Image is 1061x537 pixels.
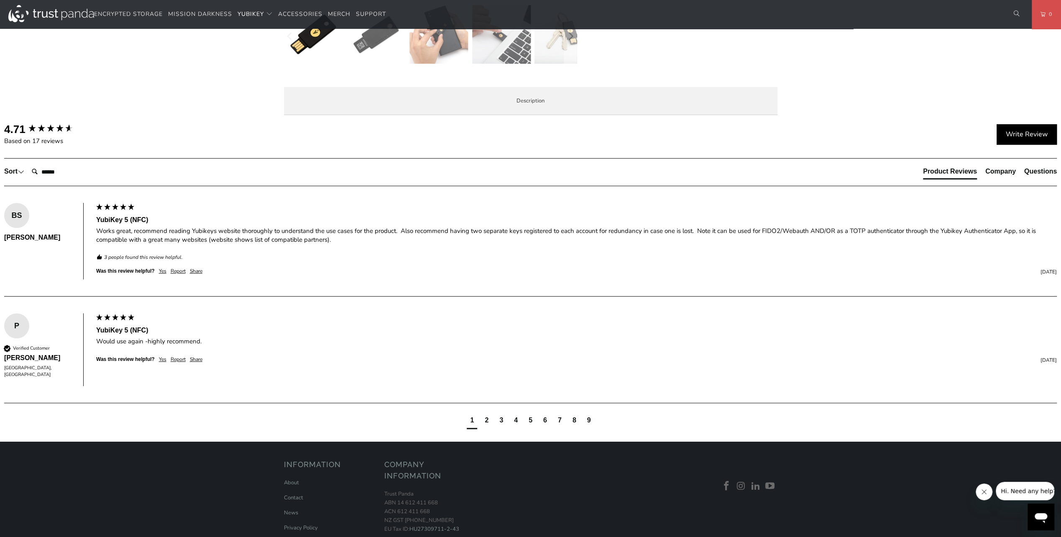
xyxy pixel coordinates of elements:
[470,416,474,425] div: page1
[94,10,163,18] span: Encrypted Storage
[96,227,1057,244] div: Works great, recommend reading Yubikeys website thoroughly to understand the use cases for the pr...
[923,167,977,176] div: Product Reviews
[190,356,202,363] div: Share
[278,10,322,18] span: Accessories
[511,414,521,429] div: page4
[238,5,273,24] summary: YubiKey
[555,414,565,429] div: page7
[104,254,183,261] em: 3 people found this review helpful.
[278,5,322,24] a: Accessories
[207,268,1057,276] div: [DATE]
[356,5,386,24] a: Support
[1024,167,1057,176] div: Questions
[284,5,343,64] img: YubiKey 5 (NFC) - Trust Panda
[4,353,75,363] div: [PERSON_NAME]
[238,10,264,18] span: YubiKey
[540,414,550,429] div: page6
[96,356,155,363] div: Was this review helpful?
[168,5,232,24] a: Mission Darkness
[171,268,186,275] div: Report
[94,5,163,24] a: Encrypted Storage
[328,10,350,18] span: Merch
[543,416,547,425] div: page6
[284,5,297,68] button: Previous
[499,416,503,425] div: page3
[735,481,747,492] a: Trust Panda Australia on Instagram
[496,414,506,429] div: page3
[4,167,24,176] div: Sort
[96,268,155,275] div: Was this review helpful?
[4,233,75,242] div: [PERSON_NAME]
[95,313,135,323] div: 5 star rating
[996,482,1054,500] iframe: Message from company
[564,5,577,68] button: Next
[749,481,762,492] a: Trust Panda Australia on LinkedIn
[721,481,733,492] a: Trust Panda Australia on Facebook
[1028,504,1054,530] iframe: Button to launch messaging window
[171,356,186,363] div: Report
[96,326,1057,335] div: YubiKey 5 (NFC)
[587,416,591,425] div: page9
[159,356,166,363] div: Yes
[4,122,92,137] div: Overall product rating out of 5: 4.71
[923,167,1057,184] div: Reviews Tabs
[96,215,1057,225] div: YubiKey 5 (NFC)
[28,164,95,180] input: Search
[4,209,29,222] div: BS
[5,6,60,13] span: Hi. Need any help?
[284,509,298,517] a: News
[4,122,26,137] div: 4.71
[976,483,992,500] iframe: Close message
[28,123,74,135] div: 4.71 star rating
[569,414,580,429] div: page8
[4,365,75,378] div: [GEOGRAPHIC_DATA], [GEOGRAPHIC_DATA]
[284,479,299,486] a: About
[190,268,202,275] div: Share
[159,268,166,275] div: Yes
[356,10,386,18] span: Support
[573,416,576,425] div: page8
[96,337,1057,346] div: Would use again -highly recommend.
[95,203,135,213] div: 5 star rating
[8,5,94,22] img: Trust Panda Australia
[4,320,29,332] div: P
[13,345,50,351] div: Verified Customer
[467,414,477,429] div: current page1
[284,494,303,501] a: Contact
[514,416,518,425] div: page4
[584,414,594,429] div: page9
[997,124,1057,145] div: Write Review
[534,5,593,64] img: YubiKey 5 (NFC) - Trust Panda
[472,5,531,64] img: YubiKey 5 (NFC) - Trust Panda
[485,416,488,425] div: page2
[985,167,1016,176] div: Company
[207,357,1057,364] div: [DATE]
[529,416,532,425] div: page5
[347,5,405,64] img: YubiKey 5 (NFC) - Trust Panda
[409,5,468,64] img: YubiKey 5 (NFC) - Trust Panda
[328,5,350,24] a: Merch
[168,10,232,18] span: Mission Darkness
[284,524,318,532] a: Privacy Policy
[284,87,777,115] label: Description
[409,525,459,533] a: HU27309711-2-43
[764,481,777,492] a: Trust Panda Australia on YouTube
[4,137,92,146] div: Based on 17 reviews
[558,416,562,425] div: page7
[525,414,536,429] div: page5
[1046,10,1052,19] span: 0
[94,5,386,24] nav: Translation missing: en.navigation.header.main_nav
[481,414,492,429] div: page2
